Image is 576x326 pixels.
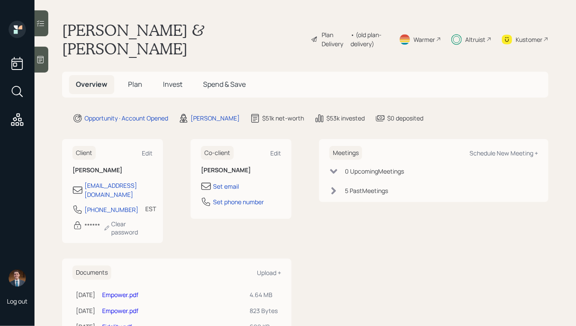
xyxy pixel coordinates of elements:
[72,266,111,280] h6: Documents
[329,146,362,160] h6: Meetings
[76,306,95,315] div: [DATE]
[387,114,423,123] div: $0 deposited
[7,297,28,305] div: Log out
[203,79,246,89] span: Spend & Save
[72,167,153,174] h6: [PERSON_NAME]
[345,167,404,176] div: 0 Upcoming Meeting s
[62,21,304,58] h1: [PERSON_NAME] & [PERSON_NAME]
[103,220,153,236] div: Clear password
[102,291,138,299] a: Empower.pdf
[201,146,234,160] h6: Co-client
[516,35,542,44] div: Kustomer
[270,149,281,157] div: Edit
[191,114,240,123] div: [PERSON_NAME]
[201,167,281,174] h6: [PERSON_NAME]
[413,35,435,44] div: Warmer
[85,181,153,199] div: [EMAIL_ADDRESS][DOMAIN_NAME]
[72,146,96,160] h6: Client
[128,79,142,89] span: Plan
[257,269,281,277] div: Upload +
[465,35,485,44] div: Altruist
[250,290,278,299] div: 4.64 MB
[262,114,304,123] div: $51k net-worth
[76,79,107,89] span: Overview
[76,290,95,299] div: [DATE]
[351,30,388,48] div: • (old plan-delivery)
[213,182,239,191] div: Set email
[213,197,264,206] div: Set phone number
[163,79,182,89] span: Invest
[322,30,346,48] div: Plan Delivery
[85,114,168,123] div: Opportunity · Account Opened
[145,204,156,213] div: EST
[9,269,26,287] img: hunter_neumayer.jpg
[85,205,138,214] div: [PHONE_NUMBER]
[470,149,538,157] div: Schedule New Meeting +
[250,306,278,315] div: 823 Bytes
[102,307,138,315] a: Empower.pdf
[345,186,388,195] div: 5 Past Meeting s
[142,149,153,157] div: Edit
[326,114,365,123] div: $53k invested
